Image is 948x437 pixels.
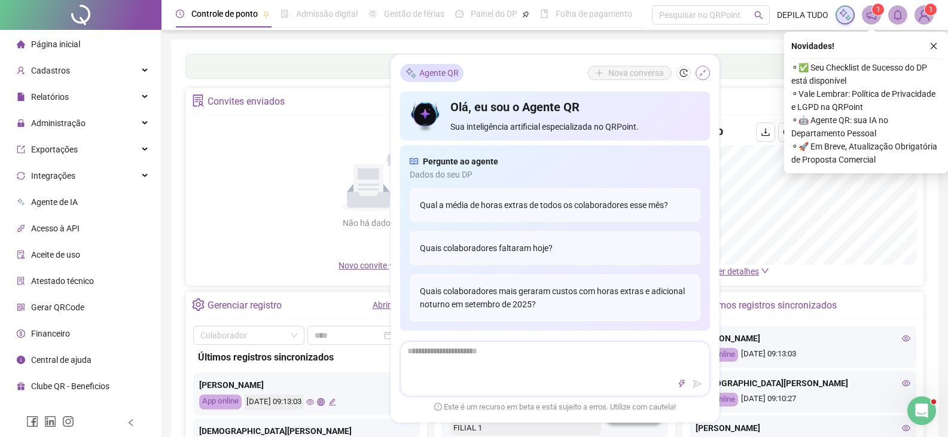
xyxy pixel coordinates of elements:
span: Integrações [31,171,75,181]
img: icon [410,99,441,133]
span: close [929,42,938,50]
span: qrcode [17,303,25,311]
span: search [754,11,763,20]
span: left [127,418,135,427]
span: Atestado técnico [31,276,94,286]
span: Relatórios [31,92,69,102]
span: shrink [699,69,707,77]
span: down [761,267,769,275]
span: Este é um recurso em beta e está sujeito a erros. Utilize com cautela! [434,401,676,413]
span: eye [902,379,910,387]
span: Novidades ! [791,39,834,53]
img: sparkle-icon.fc2bf0ac1784a2077858766a79e2daf3.svg [405,66,417,79]
div: Quais colaboradores mais geraram custos com horas extras e adicional noturno em setembro de 2025? [410,274,700,321]
span: pushpin [522,11,529,18]
span: DEPILA TUDO [777,8,828,22]
span: Gestão de férias [384,9,444,19]
sup: Atualize o seu contato no menu Meus Dados [925,4,937,16]
span: Gerar QRCode [31,302,84,312]
span: eye [902,424,910,432]
span: thunderbolt [678,380,686,388]
span: Painel do DP [471,9,517,19]
span: sun [368,10,377,18]
span: user-add [17,66,25,75]
span: Agente de IA [31,197,78,207]
span: ⚬ Vale Lembrar: Política de Privacidade e LGPD na QRPoint [791,87,941,114]
div: [DATE] 09:10:27 [696,393,910,407]
span: eye [306,398,314,406]
span: Pergunte ao agente [423,155,498,168]
span: gift [17,382,25,390]
span: Dados do seu DP [410,168,700,181]
span: read [410,155,418,168]
div: Últimos registros sincronizados [704,295,837,316]
span: instagram [62,415,74,427]
div: Gerenciar registro [208,295,282,316]
span: 1 [929,5,933,14]
span: 1 [876,5,880,14]
div: Agente QR [400,64,464,82]
div: Não há dados [313,216,423,230]
sup: 1 [872,4,884,16]
span: plus [389,260,398,270]
span: Cadastros [31,66,70,75]
div: [DATE] 09:13:03 [245,395,303,410]
span: dollar [17,329,25,338]
span: export [17,145,25,154]
span: sync [17,172,25,180]
span: bell [892,10,903,20]
span: Exportações [31,145,78,154]
span: history [679,69,688,77]
span: Acesso à API [31,224,80,233]
span: clock-circle [176,10,184,18]
span: eye [902,334,910,343]
span: Administração [31,118,86,128]
span: facebook [26,415,38,427]
iframe: Intercom live chat [907,396,936,425]
a: Abrir registro [373,300,421,310]
span: home [17,40,25,48]
span: Ver detalhes [713,267,759,276]
span: file-done [281,10,289,18]
span: Controle de ponto [191,9,258,19]
span: notification [866,10,877,20]
span: setting [192,298,205,311]
span: linkedin [44,415,56,427]
img: 1018 [915,6,933,24]
button: Nova conversa [587,66,672,80]
div: [PERSON_NAME] [696,421,910,435]
div: Quais colaboradores faltaram hoje? [410,231,700,265]
a: Ver detalhes down [713,267,769,276]
span: file [17,93,25,101]
span: Clube QR - Beneficios [31,381,109,391]
span: Admissão digital [296,9,358,19]
span: audit [17,250,25,259]
span: solution [17,277,25,285]
span: Página inicial [31,39,80,49]
span: lock [17,119,25,127]
span: ⚬ 🤖 Agente QR: sua IA no Departamento Pessoal [791,114,941,140]
button: thunderbolt [675,377,689,391]
h4: Olá, eu sou o Agente QR [450,99,700,115]
div: Últimos registros sincronizados [198,350,415,365]
span: reload [783,127,792,137]
span: global [317,398,325,406]
span: Central de ajuda [31,355,92,365]
span: download [761,127,770,137]
div: App online [199,395,242,410]
span: Novo convite [339,261,398,270]
div: Qual a média de horas extras de todos os colaboradores esse mês? [410,188,700,222]
span: Aceite de uso [31,250,80,259]
span: api [17,224,25,233]
span: ⚬ ✅ Seu Checklist de Sucesso do DP está disponível [791,61,941,87]
span: book [540,10,548,18]
img: sparkle-icon.fc2bf0ac1784a2077858766a79e2daf3.svg [839,8,852,22]
div: [PERSON_NAME] [199,378,414,392]
div: [DEMOGRAPHIC_DATA][PERSON_NAME] [696,377,910,390]
span: pushpin [263,11,270,18]
span: Financeiro [31,329,70,338]
div: [DATE] 09:13:03 [696,348,910,362]
span: edit [328,398,336,406]
span: solution [192,94,205,107]
button: send [690,377,705,391]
